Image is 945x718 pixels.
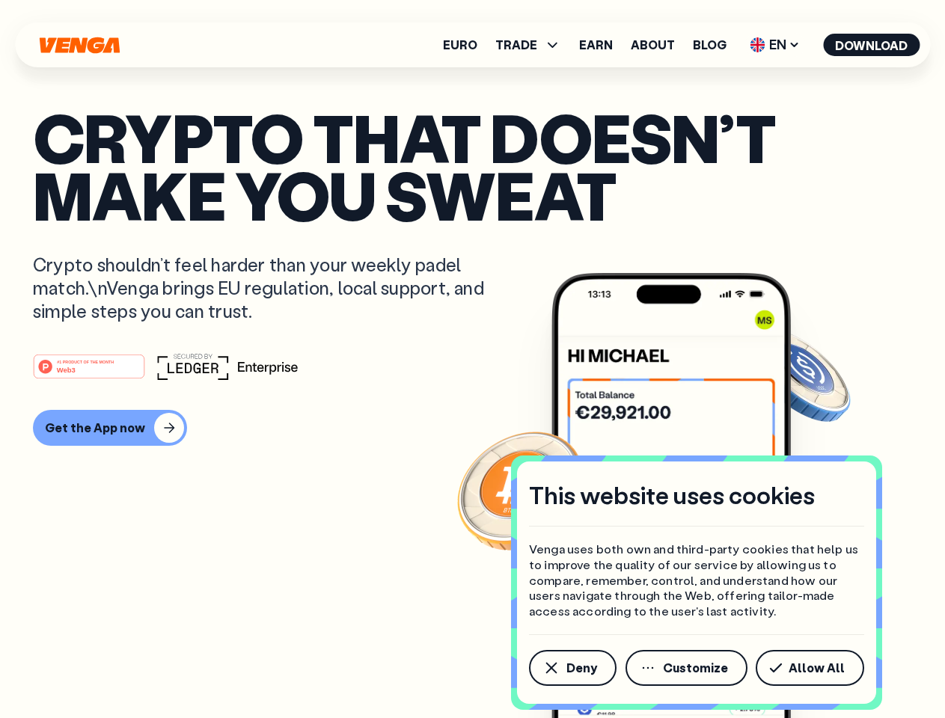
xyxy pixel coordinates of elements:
tspan: #1 PRODUCT OF THE MONTH [57,359,114,363]
span: Customize [663,662,728,674]
a: Euro [443,39,477,51]
a: Earn [579,39,613,51]
a: About [631,39,675,51]
tspan: Web3 [57,365,76,373]
span: EN [744,33,805,57]
span: TRADE [495,39,537,51]
p: Crypto shouldn’t feel harder than your weekly padel match.\nVenga brings EU regulation, local sup... [33,253,506,323]
span: Allow All [789,662,845,674]
button: Deny [529,650,617,686]
button: Allow All [756,650,864,686]
a: Get the App now [33,410,912,446]
div: Get the App now [45,420,145,435]
button: Download [823,34,920,56]
h4: This website uses cookies [529,479,815,511]
img: Bitcoin [454,423,589,557]
span: Deny [566,662,597,674]
a: #1 PRODUCT OF THE MONTHWeb3 [33,363,145,382]
img: USDC coin [746,322,854,429]
button: Customize [626,650,747,686]
span: TRADE [495,36,561,54]
img: flag-uk [750,37,765,52]
p: Venga uses both own and third-party cookies that help us to improve the quality of our service by... [529,541,864,619]
p: Crypto that doesn’t make you sweat [33,108,912,223]
a: Blog [693,39,727,51]
svg: Home [37,37,121,54]
button: Get the App now [33,410,187,446]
